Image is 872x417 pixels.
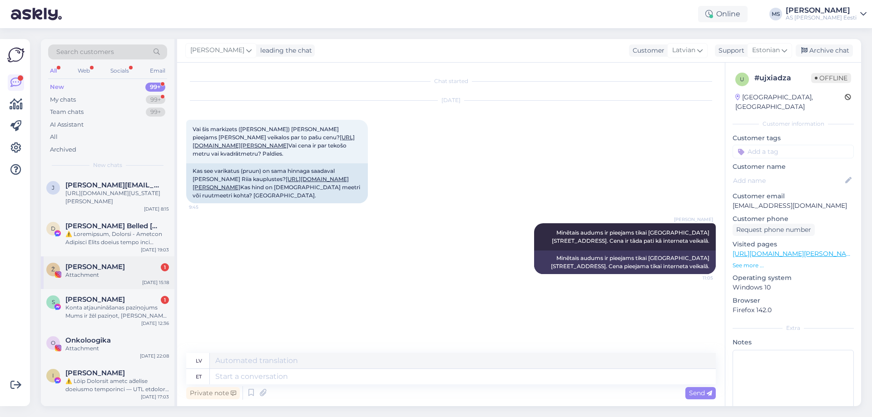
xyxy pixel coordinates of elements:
span: Ž [51,266,55,273]
span: Onkoloogika [65,336,111,344]
div: [GEOGRAPHIC_DATA], [GEOGRAPHIC_DATA] [735,93,845,112]
div: Request phone number [733,224,815,236]
div: Private note [186,387,240,399]
span: S [52,299,55,305]
div: New [50,83,64,92]
div: 1 [161,296,169,304]
input: Add name [733,176,843,186]
span: ILomjota OGrand [65,369,125,377]
span: johanna.hansing@gmail.com [65,181,160,189]
input: Add a tag [733,145,854,158]
span: I [52,372,54,379]
p: Browser [733,296,854,305]
div: Konta atjaunināšanas paziņojums Mums ir žēl paziņot, [PERSON_NAME] Facebook konts drīzumā tiks sl... [65,304,169,320]
a: [URL][DOMAIN_NAME][PERSON_NAME] [733,250,858,258]
span: [PERSON_NAME] [674,216,713,223]
span: D [51,225,55,232]
span: Ženja Fokin [65,263,125,271]
div: Team chats [50,108,84,117]
div: Attachment [65,344,169,353]
span: New chats [93,161,122,169]
p: Firefox 142.0 [733,305,854,315]
div: lv [196,353,202,368]
div: Web [76,65,92,77]
div: [DATE] 22:08 [140,353,169,359]
img: Askly Logo [7,46,25,64]
div: ⚠️ Lōip Dolorsit ametc ad̄elīse doeiusmo temporinci — UTL etdolore magnaa. # E.479907 Admin ven... [65,377,169,393]
span: O [51,339,55,346]
p: Windows 10 [733,283,854,292]
div: Customer [629,46,664,55]
span: Offline [811,73,851,83]
div: [DATE] 15:18 [142,279,169,286]
div: [URL][DOMAIN_NAME][US_STATE][PERSON_NAME] [65,189,169,206]
div: [DATE] 19:03 [141,246,169,253]
span: Daniel Belled Gómez [65,222,160,230]
div: [PERSON_NAME] [786,7,857,14]
div: Support [715,46,744,55]
div: 99+ [146,95,165,104]
span: Latvian [672,45,695,55]
p: [EMAIL_ADDRESS][DOMAIN_NAME] [733,201,854,211]
p: Customer phone [733,214,854,224]
span: u [740,76,744,83]
div: Minētais audums ir pieejams tikai [GEOGRAPHIC_DATA] [STREET_ADDRESS]. Cena pieejama tikai interne... [534,250,716,274]
span: j [52,184,54,191]
div: Customer information [733,120,854,128]
div: Archived [50,145,76,154]
a: [PERSON_NAME]AS [PERSON_NAME] Eesti [786,7,867,21]
p: Operating system [733,273,854,283]
span: 9:45 [189,204,223,211]
div: Online [698,6,748,22]
div: [DATE] 12:36 [141,320,169,327]
span: Send [689,389,712,397]
p: Customer name [733,162,854,172]
span: Estonian [752,45,780,55]
div: Extra [733,324,854,332]
div: Socials [109,65,131,77]
div: ⚠️ Loremipsum, Dolorsi - Ametcon Adipisci Elits doeius tempo inci Utlabor - Etdolor Magnaali enim... [65,230,169,246]
div: 99+ [145,83,165,92]
div: AI Assistant [50,120,84,129]
div: [DATE] [186,96,716,104]
div: et [196,369,202,384]
span: [PERSON_NAME] [190,45,244,55]
div: My chats [50,95,76,104]
div: Email [148,65,167,77]
div: [DATE] 8:15 [144,206,169,212]
div: Archive chat [796,44,853,57]
div: All [50,132,58,142]
p: Visited pages [733,240,854,249]
div: 99+ [146,108,165,117]
span: 11:05 [679,275,713,281]
div: Chat started [186,77,716,85]
span: Minētais audums ir pieejams tikai [GEOGRAPHIC_DATA] [STREET_ADDRESS]. Cena ir tāda pati kā intern... [552,229,711,244]
div: Attachment [65,271,169,279]
p: Customer email [733,191,854,201]
p: See more ... [733,261,854,270]
div: leading the chat [257,46,312,55]
div: MS [769,8,782,20]
div: [DATE] 17:03 [141,393,169,400]
div: All [48,65,59,77]
div: Kas see varikatus (pruun) on sama hinnaga saadaval [PERSON_NAME] Riia kauplustes? Kas hind on [DE... [186,163,368,203]
div: AS [PERSON_NAME] Eesti [786,14,857,21]
span: Sattar Shah [65,295,125,304]
p: Notes [733,338,854,347]
div: 1 [161,263,169,271]
span: Vai šis markizets ([PERSON_NAME]) [PERSON_NAME] pieejams [PERSON_NAME] veikalos par to pašu cenu?... [193,126,355,157]
span: Search customers [56,47,114,57]
p: Customer tags [733,133,854,143]
div: # ujxiadza [754,73,811,83]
